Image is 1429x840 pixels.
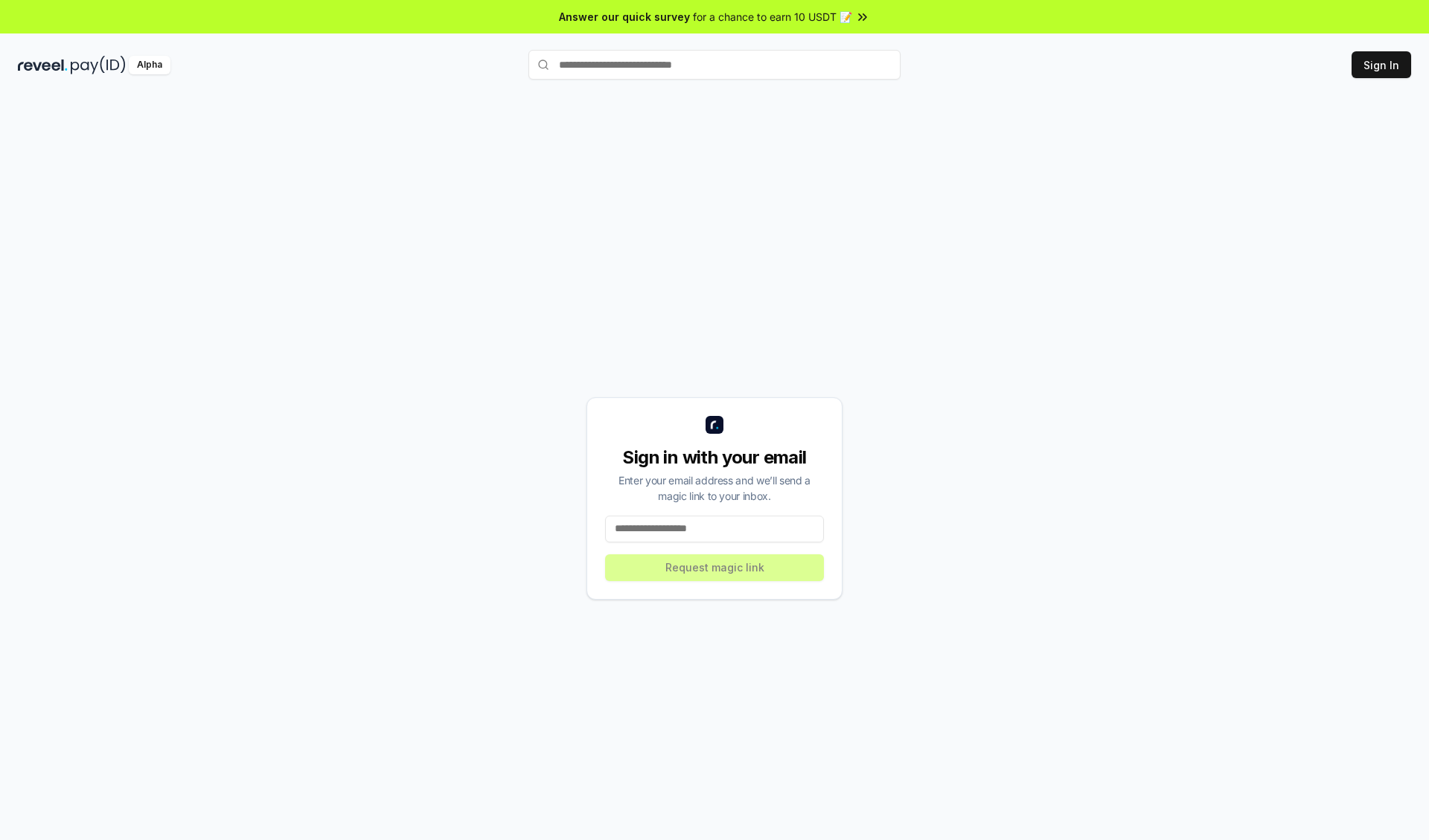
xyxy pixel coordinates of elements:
div: Sign in with your email [605,446,824,469]
div: Enter your email address and we’ll send a magic link to your inbox. [605,472,824,504]
img: logo_small [706,416,723,434]
img: pay_id [71,56,126,74]
span: Answer our quick survey [559,9,690,25]
button: Sign In [1352,51,1411,78]
span: for a chance to earn 10 USDT 📝 [693,9,852,25]
img: reveel_dark [18,56,68,74]
div: Alpha [129,56,170,74]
